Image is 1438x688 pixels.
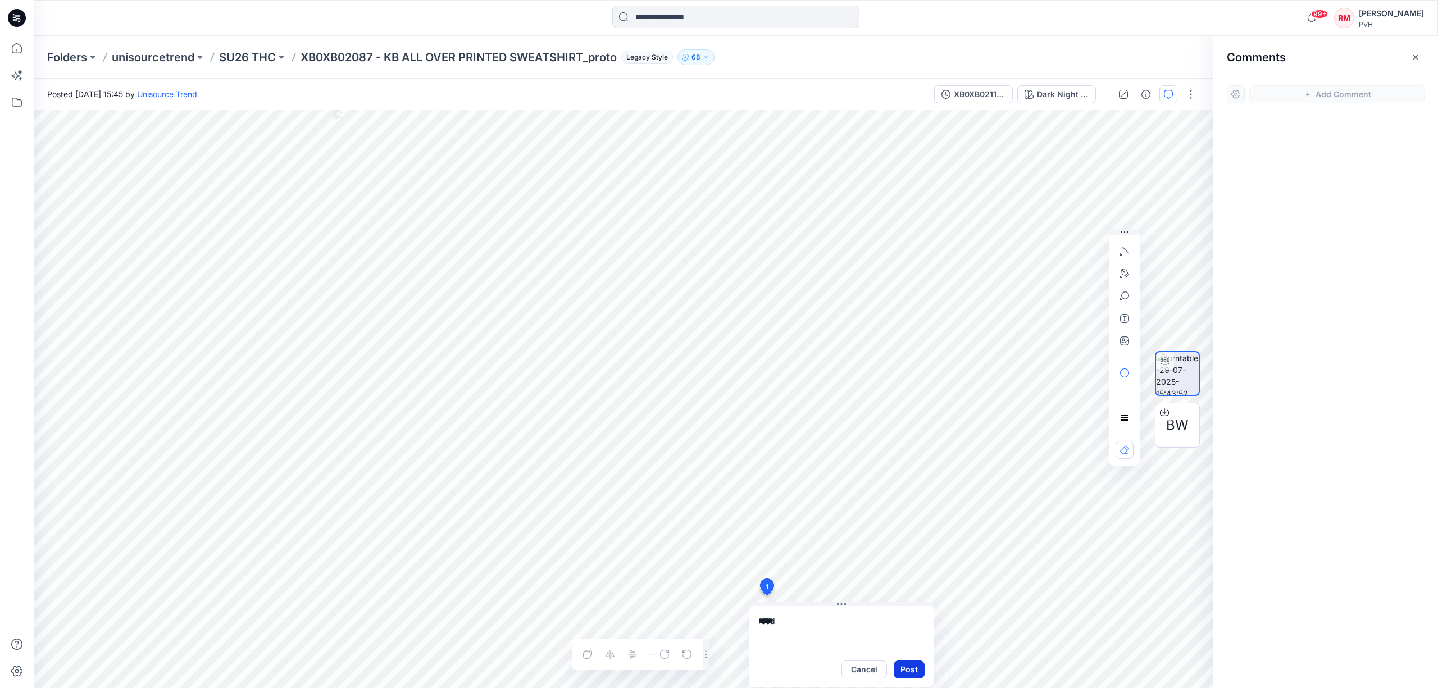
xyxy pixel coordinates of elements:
[137,89,197,99] a: Unisource Trend
[301,49,617,65] p: XB0XB02087 - KB ALL OVER PRINTED SWEATSHIRT_proto
[219,49,276,65] a: SU26 THC
[1017,85,1096,103] button: Dark Night Navy
[112,49,194,65] a: unisourcetrend
[1359,7,1424,20] div: [PERSON_NAME]
[934,85,1013,103] button: XB0XB02115 - KB AOP PRINTED SWEATSHORT_proto
[691,51,700,63] p: 68
[677,49,715,65] button: 68
[1137,85,1155,103] button: Details
[1311,10,1328,19] span: 99+
[47,49,87,65] a: Folders
[1227,51,1286,64] h2: Comments
[621,51,673,64] span: Legacy Style
[1037,88,1089,101] div: Dark Night Navy
[1166,415,1189,435] span: BW
[617,49,673,65] button: Legacy Style
[1249,85,1425,103] button: Add Comment
[1359,20,1424,29] div: PVH
[47,88,197,100] span: Posted [DATE] 15:45 by
[1334,8,1354,28] div: RM
[894,660,925,678] button: Post
[1156,352,1199,395] img: turntable-29-07-2025-15:43:52
[954,88,1005,101] div: XB0XB02115 - KB AOP PRINTED SWEATSHORT_proto
[841,660,887,678] button: Cancel
[766,582,768,592] span: 1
